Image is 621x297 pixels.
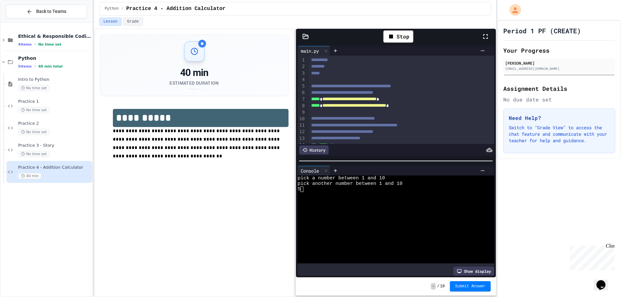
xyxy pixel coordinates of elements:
div: 1 [298,57,306,63]
div: 3 [298,70,306,77]
div: Stop [383,30,413,43]
span: Submit Answer [455,284,485,289]
button: Back to Teams [6,5,87,18]
p: Switch to "Grade View" to access the chat feature and communicate with your teacher for help and ... [509,124,610,144]
button: Lesson [99,17,122,26]
span: 10 [440,284,445,289]
span: No time set [18,129,50,135]
span: • [34,42,36,47]
div: [EMAIL_ADDRESS][DOMAIN_NAME] [505,66,613,71]
div: 12 [298,129,306,135]
div: 40 min [169,67,219,79]
div: Console [298,166,330,175]
span: 40 min [18,173,41,179]
span: - [431,283,436,290]
div: 14 [298,142,306,148]
iframe: chat widget [594,271,615,291]
span: Practice 1 [18,99,91,104]
span: • [34,64,36,69]
div: 11 [298,122,306,129]
div: 9 [298,109,306,116]
span: Practice 4 - Addition Calculator [126,5,225,13]
div: [PERSON_NAME] [505,60,613,66]
span: No time set [18,151,50,157]
div: 4 [298,77,306,83]
span: Python [18,55,91,61]
div: Estimated Duration [169,80,219,86]
div: My Account [503,3,523,17]
div: Show display [453,267,494,276]
span: Ethical & Responsible Coding Practice [18,33,91,39]
span: 40 min total [38,64,62,69]
span: 4 items [18,42,32,47]
span: / [437,284,439,289]
h2: Your Progress [503,46,615,55]
span: Practice 3 - Story [18,143,91,148]
span: Back to Teams [36,8,66,15]
div: 13 [298,135,306,142]
div: main.py [298,46,330,56]
div: 10 [298,116,306,122]
div: 5 [298,83,306,90]
span: 5 items [18,64,32,69]
div: 7 [298,96,306,102]
div: No due date set [503,96,615,103]
h3: Need Help? [509,114,610,122]
div: Console [298,167,322,174]
div: History [299,145,329,154]
span: No time set [38,42,61,47]
button: Grade [123,17,143,26]
span: 5 [298,186,300,192]
h2: Assignment Details [503,84,615,93]
div: 8 [298,103,306,109]
div: Chat with us now!Close [3,3,45,41]
span: Intro to Python [18,77,91,82]
span: No time set [18,85,50,91]
span: Practice 4 - Addition Calculator [18,165,91,170]
span: Practice 2 [18,121,91,126]
div: main.py [298,48,322,54]
span: Python [105,6,119,11]
button: Submit Answer [450,281,491,292]
div: 2 [298,63,306,70]
iframe: chat widget [567,243,615,270]
span: pick another number between 1 and 10 [298,181,402,186]
span: / [121,6,124,11]
span: pick a number between 1 and 10 [298,175,385,181]
h1: Period 1 PF (CREATE) [503,26,581,35]
div: 6 [298,90,306,96]
span: No time set [18,107,50,113]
